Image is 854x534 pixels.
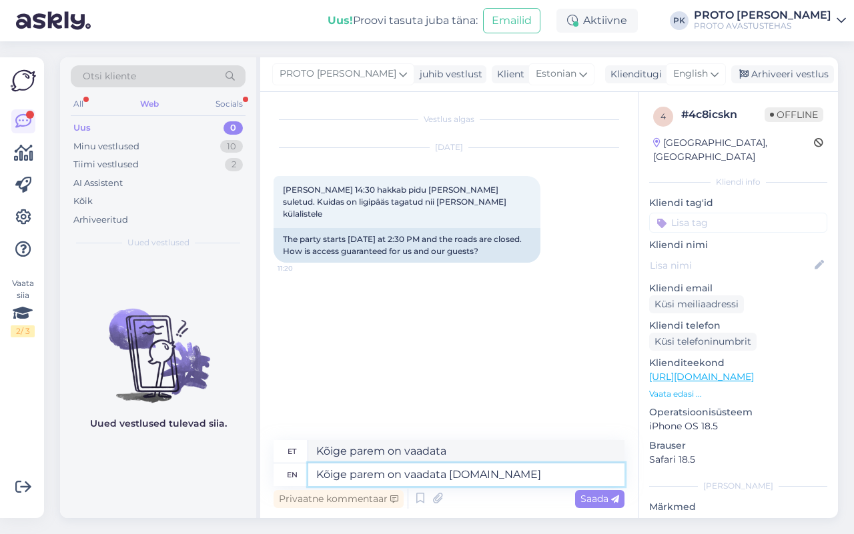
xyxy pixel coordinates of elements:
[225,158,243,171] div: 2
[83,69,136,83] span: Otsi kliente
[536,67,576,81] span: Estonian
[605,67,662,81] div: Klienditugi
[670,11,689,30] div: PK
[649,453,827,467] p: Safari 18.5
[11,68,36,93] img: Askly Logo
[649,480,827,492] div: [PERSON_NAME]
[127,237,189,249] span: Uued vestlused
[731,65,834,83] div: Arhiveeri vestlus
[650,258,812,273] input: Lisa nimi
[328,14,353,27] b: Uus!
[649,419,827,433] p: iPhone OS 18.5
[492,67,524,81] div: Klient
[90,417,227,431] p: Uued vestlused tulevad siia.
[274,113,624,125] div: Vestlus algas
[694,21,831,31] div: PROTO AVASTUSTEHAS
[73,177,123,190] div: AI Assistent
[280,67,396,81] span: PROTO [PERSON_NAME]
[483,8,540,33] button: Emailid
[60,285,256,405] img: No chats
[649,213,827,233] input: Lisa tag
[556,9,638,33] div: Aktiivne
[213,95,246,113] div: Socials
[653,136,814,164] div: [GEOGRAPHIC_DATA], [GEOGRAPHIC_DATA]
[283,185,508,219] span: [PERSON_NAME] 14:30 hakkab pidu [PERSON_NAME] suletud. Kuidas on ligipääs tagatud nii [PERSON_NAM...
[649,371,754,383] a: [URL][DOMAIN_NAME]
[328,13,478,29] div: Proovi tasuta juba täna:
[673,67,708,81] span: English
[649,439,827,453] p: Brauser
[649,388,827,400] p: Vaata edasi ...
[278,263,328,273] span: 11:20
[287,463,298,486] div: en
[73,140,139,153] div: Minu vestlused
[71,95,86,113] div: All
[649,333,757,351] div: Küsi telefoninumbrit
[73,195,93,208] div: Kõik
[649,238,827,252] p: Kliendi nimi
[11,277,35,337] div: Vaata siia
[649,281,827,295] p: Kliendi email
[73,121,91,135] div: Uus
[649,176,827,188] div: Kliendi info
[274,141,624,153] div: [DATE]
[274,490,404,508] div: Privaatne kommentaar
[73,158,139,171] div: Tiimi vestlused
[694,10,831,21] div: PROTO [PERSON_NAME]
[224,121,243,135] div: 0
[649,500,827,514] p: Märkmed
[649,356,827,370] p: Klienditeekond
[765,107,823,122] span: Offline
[649,196,827,210] p: Kliendi tag'id
[73,213,128,227] div: Arhiveeritud
[661,111,666,121] span: 4
[288,440,296,463] div: et
[649,405,827,419] p: Operatsioonisüsteem
[414,67,482,81] div: juhib vestlust
[580,493,619,505] span: Saada
[649,295,744,313] div: Küsi meiliaadressi
[649,319,827,333] p: Kliendi telefon
[694,10,846,31] a: PROTO [PERSON_NAME]PROTO AVASTUSTEHAS
[11,325,35,337] div: 2 / 3
[308,463,624,486] textarea: Kõige parem on vaadata [DOMAIN_NAME]
[308,440,624,463] textarea: Kõige parem on vaadata
[274,228,540,263] div: The party starts [DATE] at 2:30 PM and the roads are closed. How is access guaranteed for us and ...
[137,95,161,113] div: Web
[220,140,243,153] div: 10
[681,107,765,123] div: # 4c8icskn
